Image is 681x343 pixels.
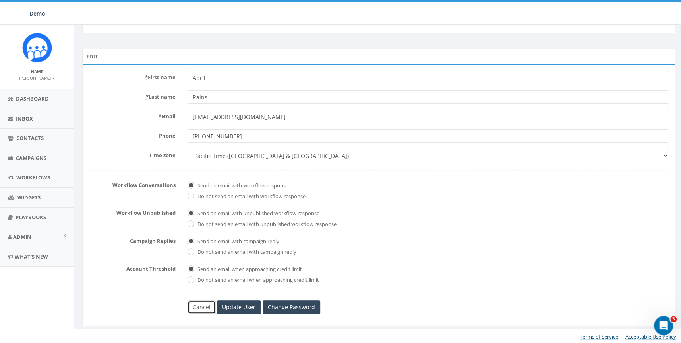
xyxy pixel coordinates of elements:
[83,90,182,101] label: Last name
[15,214,46,221] span: Playbooks
[83,262,182,273] label: Account Threshold
[16,115,33,122] span: Inbox
[195,276,319,284] label: Do not send an email when approaching credit limit
[17,194,41,201] span: Widgets
[146,93,149,100] abbr: required
[195,220,337,228] label: Do not send an email with unpublished workflow response
[83,179,182,189] label: Workflow Conversations
[13,233,31,240] span: Admin
[654,316,673,335] iframe: Intercom live chat
[83,129,182,140] label: Phone
[89,12,123,25] h2: Profile
[19,75,55,81] small: [PERSON_NAME]
[670,316,677,322] span: 3
[580,333,618,340] a: Terms of Service
[16,95,49,102] span: Dashboard
[83,110,182,120] label: Email
[22,33,52,62] img: Icon_1.png
[195,193,306,201] label: Do not send an email with workflow response
[82,49,675,64] div: Edit
[83,234,182,245] label: Campaign Replies
[188,129,669,143] input: +1 222 3334455
[83,207,182,217] label: Workflow Unpublished
[15,253,48,260] span: What's New
[195,248,296,256] label: Do not send an email with campaign reply
[19,74,55,81] a: [PERSON_NAME]
[195,210,319,218] label: Send an email with unpublished workflow response
[31,69,43,74] small: Name
[29,10,45,17] span: Demo
[625,333,676,340] a: Acceptable Use Policy
[263,300,320,314] a: Change Password
[83,71,182,81] label: First name
[188,300,216,314] a: Cancel
[83,149,182,159] label: Time zone
[195,238,279,246] label: Send an email with campaign reply
[217,300,261,314] input: Update User
[16,174,50,181] span: Workflows
[195,182,288,190] label: Send an email with workflow response
[16,134,44,142] span: Contacts
[16,154,46,162] span: Campaigns
[145,74,148,81] abbr: required
[195,265,302,273] label: Send an email when approaching credit limit
[159,113,161,120] abbr: required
